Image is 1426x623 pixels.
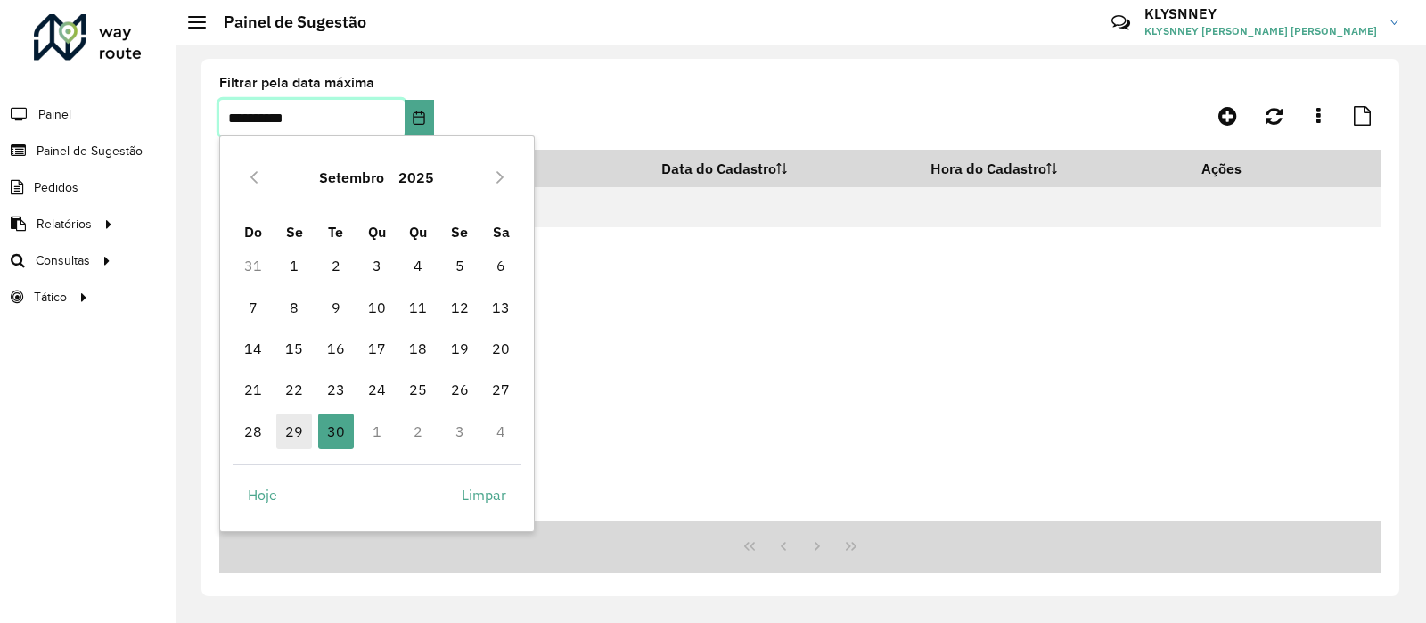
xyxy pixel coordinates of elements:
[405,100,433,135] button: Choose Date
[240,163,268,192] button: Previous Month
[356,328,397,369] td: 17
[235,414,271,449] span: 28
[248,484,277,505] span: Hoje
[480,286,521,327] td: 13
[274,411,315,452] td: 29
[233,286,274,327] td: 7
[274,369,315,410] td: 22
[233,369,274,410] td: 21
[397,369,438,410] td: 25
[315,245,356,286] td: 2
[442,372,478,407] span: 26
[286,223,303,241] span: Se
[244,223,262,241] span: Do
[397,286,438,327] td: 11
[356,286,397,327] td: 10
[34,288,67,307] span: Tático
[493,223,510,241] span: Sa
[274,245,315,286] td: 1
[480,328,521,369] td: 20
[328,223,343,241] span: Te
[480,369,521,410] td: 27
[483,290,519,325] span: 13
[483,248,519,283] span: 6
[400,372,436,407] span: 25
[439,245,480,286] td: 5
[356,411,397,452] td: 1
[439,411,480,452] td: 3
[439,286,480,327] td: 12
[38,105,71,124] span: Painel
[274,286,315,327] td: 8
[315,369,356,410] td: 23
[276,372,312,407] span: 22
[356,369,397,410] td: 24
[37,142,143,160] span: Painel de Sugestão
[397,411,438,452] td: 2
[318,331,354,366] span: 16
[442,248,478,283] span: 5
[206,12,366,32] h2: Painel de Sugestão
[233,411,274,452] td: 28
[274,328,315,369] td: 15
[439,369,480,410] td: 26
[315,328,356,369] td: 16
[649,150,918,187] th: Data do Cadastro
[359,331,395,366] span: 17
[235,372,271,407] span: 21
[447,477,521,512] button: Limpar
[219,72,374,94] label: Filtrar pela data máxima
[34,178,78,197] span: Pedidos
[359,248,395,283] span: 3
[400,290,436,325] span: 11
[1189,150,1296,187] th: Ações
[312,156,391,199] button: Choose Month
[442,331,478,366] span: 19
[483,331,519,366] span: 20
[1102,4,1140,42] a: Contato Rápido
[442,290,478,325] span: 12
[219,187,1381,227] td: Nenhum registro encontrado
[400,248,436,283] span: 4
[480,245,521,286] td: 6
[235,290,271,325] span: 7
[397,328,438,369] td: 18
[451,223,468,241] span: Se
[391,156,441,199] button: Choose Year
[276,331,312,366] span: 15
[233,245,274,286] td: 31
[359,290,395,325] span: 10
[315,411,356,452] td: 30
[318,290,354,325] span: 9
[235,331,271,366] span: 14
[359,372,395,407] span: 24
[409,223,427,241] span: Qu
[397,245,438,286] td: 4
[219,135,535,531] div: Choose Date
[276,290,312,325] span: 8
[918,150,1189,187] th: Hora do Cadastro
[439,328,480,369] td: 19
[318,414,354,449] span: 30
[36,251,90,270] span: Consultas
[318,248,354,283] span: 2
[276,414,312,449] span: 29
[233,328,274,369] td: 14
[315,286,356,327] td: 9
[276,248,312,283] span: 1
[1144,5,1377,22] h3: KLYSNNEY
[318,372,354,407] span: 23
[462,484,506,505] span: Limpar
[1144,23,1377,39] span: KLYSNNEY [PERSON_NAME] [PERSON_NAME]
[486,163,514,192] button: Next Month
[368,223,386,241] span: Qu
[400,331,436,366] span: 18
[37,215,92,234] span: Relatórios
[233,477,292,512] button: Hoje
[483,372,519,407] span: 27
[480,411,521,452] td: 4
[356,245,397,286] td: 3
